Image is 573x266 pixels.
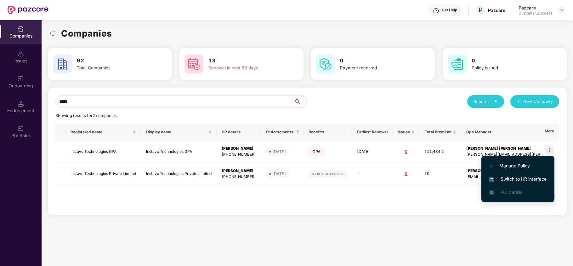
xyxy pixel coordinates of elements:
[425,130,451,135] span: Total Premium
[18,51,24,57] img: svg+xml;base64,PHN2ZyBpZD0iSXNzdWVzX2Rpc2FibGVkIiB4bWxucz0iaHR0cDovL3d3dy53My5vcmcvMjAwMC9zdmciIH...
[217,124,261,141] th: HR details
[425,171,456,177] div: ₹0
[65,124,141,141] th: Registered name
[494,99,498,103] span: caret-down
[304,124,352,141] th: Benefits
[393,124,420,141] th: Issues
[141,124,217,141] th: Display name
[295,128,301,136] span: filter
[519,5,552,11] div: Pazcare
[222,168,256,174] div: [PERSON_NAME]
[18,76,24,82] img: svg+xml;base64,PHN2ZyB3aWR0aD0iMjAiIGhlaWdodD0iMjAiIHZpZXdCb3g9IjAgMCAyMCAyMCIgZmlsbD0ibm9uZSIgeG...
[146,130,207,135] span: Display name
[18,26,24,32] img: svg+xml;base64,PHN2ZyBpZD0iQ29tcGFuaWVzIiB4bWxucz0iaHR0cDovL3d3dy53My5vcmcvMjAwMC9zdmciIHdpZHRoPS...
[294,95,307,108] button: search
[472,57,546,65] h3: 0
[266,130,293,135] span: Endorsements
[71,130,131,135] span: Registered name
[398,130,410,135] span: Issues
[489,190,494,195] img: svg+xml;base64,PHN2ZyB4bWxucz0iaHR0cDovL3d3dy53My5vcmcvMjAwMC9zdmciIHdpZHRoPSIxNi4zNjMiIGhlaWdodD...
[519,11,552,16] div: Customer_success
[77,65,151,71] div: Total Companies
[50,30,56,36] img: svg+xml;base64,PHN2ZyBpZD0iUmVsb2FkLTMyeDMyIiB4bWxucz0iaHR0cDovL3d3dy53My5vcmcvMjAwMC9zdmciIHdpZH...
[442,8,457,13] div: Get Help
[352,124,393,141] th: Earliest Renewal
[489,177,494,182] img: svg+xml;base64,PHN2ZyB4bWxucz0iaHR0cDovL3d3dy53My5vcmcvMjAwMC9zdmciIHdpZHRoPSIxNiIgaGVpZ2h0PSIxNi...
[61,26,112,40] h1: Companies
[540,124,559,141] th: More
[559,8,564,13] img: svg+xml;base64,PHN2ZyBpZD0iRHJvcGRvd24tMzJ4MzIiIHhtbG5zPSJodHRwOi8vd3d3LnczLm9yZy8yMDAwL3N2ZyIgd2...
[501,189,522,195] span: Full details
[425,149,456,155] div: ₹11,434.2
[340,57,414,65] h3: 0
[545,146,554,154] img: icon
[488,7,505,13] div: Pazcare
[141,163,217,185] td: Instavc Technologies Private Limited
[340,65,414,71] div: Payment received
[510,95,559,108] button: plusNew Company
[222,174,256,180] div: [PHONE_NUMBER]
[294,99,307,104] span: search
[53,55,72,73] img: svg+xml;base64,PHN2ZyB4bWxucz0iaHR0cDovL3d3dy53My5vcmcvMjAwMC9zdmciIHdpZHRoPSI2MCIgaGVpZ2h0PSI2MC...
[517,99,521,104] span: plus
[472,65,546,71] div: Policy issued
[8,6,48,14] img: New Pazcare Logo
[272,171,286,177] div: [DATE]
[208,57,283,65] h3: 13
[474,98,498,105] div: Reports
[479,6,483,14] span: P
[433,8,439,14] img: svg+xml;base64,PHN2ZyBpZD0iSGVscC0zMngzMiIgeG1sbnM9Imh0dHA6Ly93d3cudzMub3JnLzIwMDAvc3ZnIiB3aWR0aD...
[309,170,347,178] img: svg+xml;base64,PHN2ZyB4bWxucz0iaHR0cDovL3d3dy53My5vcmcvMjAwMC9zdmciIHdpZHRoPSIxMjIiIGhlaWdodD0iMj...
[448,55,467,73] img: svg+xml;base64,PHN2ZyB4bWxucz0iaHR0cDovL3d3dy53My5vcmcvMjAwMC9zdmciIHdpZHRoPSI2MCIgaGVpZ2h0PSI2MC...
[352,163,393,185] td: -
[420,124,461,141] th: Total Premium
[398,171,415,177] div: 0
[296,130,300,134] span: filter
[489,176,547,182] span: Switch to HR interface
[309,147,325,156] span: GPA
[55,113,118,118] span: Showing results for
[398,149,415,155] div: 0
[93,113,118,118] span: 2 companies.
[208,65,283,71] div: Renewal in next 60 days
[184,55,203,73] img: svg+xml;base64,PHN2ZyB4bWxucz0iaHR0cDovL3d3dy53My5vcmcvMjAwMC9zdmciIHdpZHRoPSI2MCIgaGVpZ2h0PSI2MC...
[141,141,217,163] td: Instavc Technologies GPA
[523,98,553,105] span: New Company
[18,101,24,107] img: svg+xml;base64,PHN2ZyB3aWR0aD0iMTQuNSIgaGVpZ2h0PSIxNC41IiB2aWV3Qm94PSIwIDAgMTYgMTYiIGZpbGw9Im5vbm...
[65,141,141,163] td: Instavc Technologies GPA
[222,146,256,152] div: [PERSON_NAME]
[222,152,256,158] div: [PHONE_NUMBER]
[489,164,493,168] img: svg+xml;base64,PHN2ZyB4bWxucz0iaHR0cDovL3d3dy53My5vcmcvMjAwMC9zdmciIHdpZHRoPSIxMi4yMDEiIGhlaWdodD...
[352,141,393,163] td: [DATE]
[77,57,151,65] h3: 92
[65,163,141,185] td: Instavc Technologies Private Limited
[316,55,335,73] img: svg+xml;base64,PHN2ZyB4bWxucz0iaHR0cDovL3d3dy53My5vcmcvMjAwMC9zdmciIHdpZHRoPSI2MCIgaGVpZ2h0PSI2MC...
[489,162,547,169] span: Manage Policy
[272,148,286,155] div: [DATE]
[18,125,24,132] img: svg+xml;base64,PHN2ZyB3aWR0aD0iMjAiIGhlaWdodD0iMjAiIHZpZXdCb3g9IjAgMCAyMCAyMCIgZmlsbD0ibm9uZSIgeG...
